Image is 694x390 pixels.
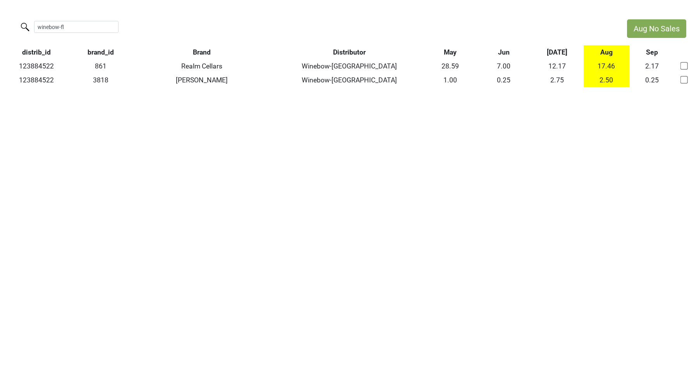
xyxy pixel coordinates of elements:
td: 0.25 [629,73,675,87]
td: Winebow-[GEOGRAPHIC_DATA] [275,59,424,73]
th: Jul: activate to sort column ascending [530,45,584,59]
td: 3818 [73,73,129,87]
th: Sep: activate to sort column ascending [629,45,675,59]
th: Jun: activate to sort column ascending [477,45,531,59]
th: Brand: activate to sort column ascending [129,45,275,59]
td: 2.75 [530,73,584,87]
td: [PERSON_NAME] [129,73,275,87]
button: Aug No Sales [627,19,686,38]
td: 7.00 [477,59,531,73]
td: 2.17 [629,59,675,73]
td: 28.59 [424,59,477,73]
td: 2.50 [584,73,629,87]
td: 12.17 [530,59,584,73]
th: Distributor: activate to sort column ascending [275,45,424,59]
th: brand_id: activate to sort column ascending [73,45,129,59]
th: May: activate to sort column ascending [424,45,477,59]
td: 1.00 [424,73,477,87]
th: Aug: activate to sort column ascending [584,45,629,59]
td: 861 [73,59,129,73]
th: &nbsp;: activate to sort column ascending [675,45,694,59]
td: Winebow-[GEOGRAPHIC_DATA] [275,73,424,87]
td: 17.46 [584,59,629,73]
td: 0.25 [477,73,531,87]
td: Realm Cellars [129,59,275,73]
